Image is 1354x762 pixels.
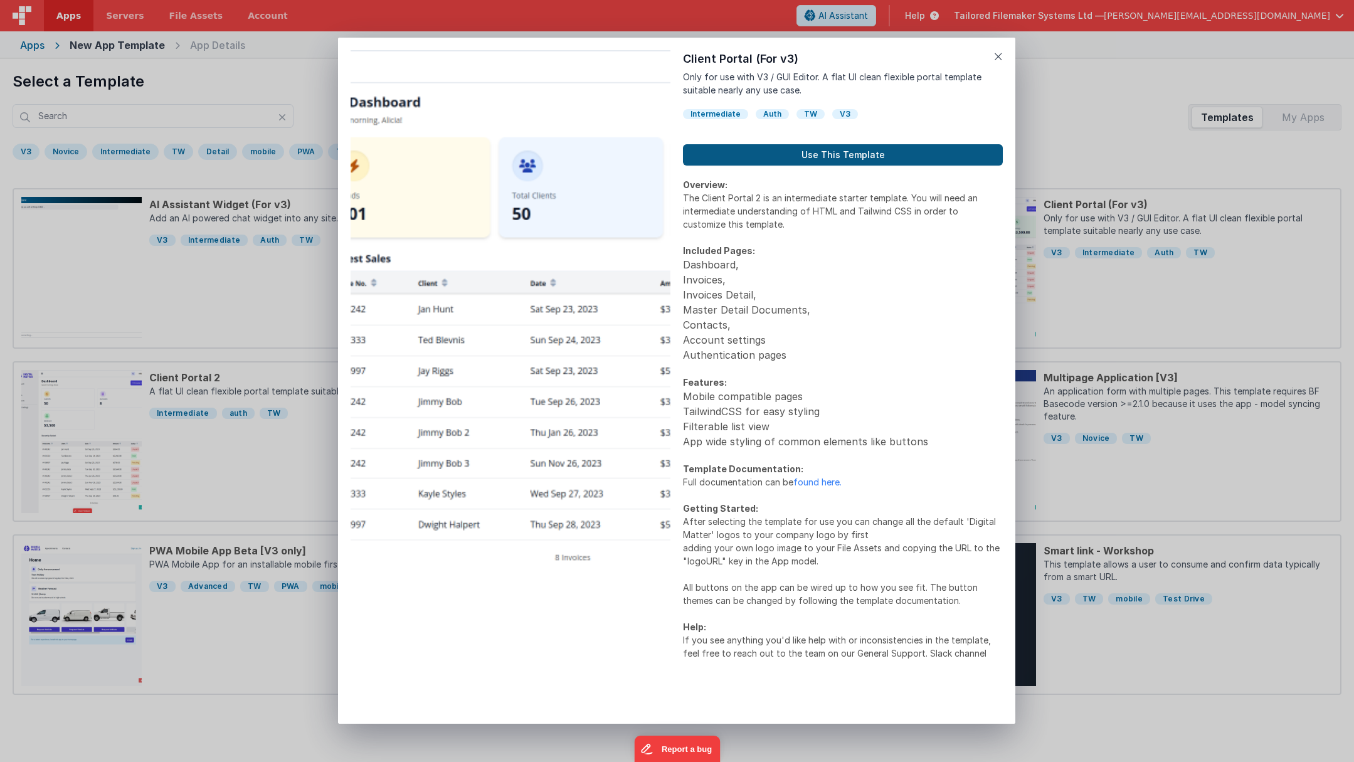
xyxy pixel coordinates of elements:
p: adding your own logo image to your File Assets and copying the URL to the "logoURL" key in the Ap... [683,541,1003,568]
a: found here. [793,477,842,487]
strong: Template Documentation: [683,463,803,474]
li: Contacts, [683,317,1003,332]
div: V3 [832,109,858,119]
iframe: Marker.io feedback button [634,736,720,762]
li: Invoices Detail, [683,287,1003,302]
strong: Features: [683,377,727,388]
li: Filterable list view [683,419,1003,434]
p: The Client Portal 2 is an intermediate starter template. You will need an intermediate understand... [683,191,1003,231]
li: Mobile compatible pages [683,389,1003,404]
li: Account settings [683,332,1003,347]
div: Intermediate [683,109,748,119]
strong: Included Pages: [683,245,755,256]
li: App wide styling of common elements like buttons [683,434,1003,449]
li: Master Detail Documents, [683,302,1003,317]
p: After selecting the template for use you can change all the default 'Digital Matter' logos to you... [683,515,1003,541]
p: Full documentation can be [683,475,1003,489]
p: All buttons on the app can be wired up to how you see fit. The button themes can be changed by fo... [683,581,1003,607]
p: If you see anything you'd like help with or inconsistencies in the template, feel free to reach o... [683,633,1003,660]
strong: Overview: [683,179,727,190]
li: TailwindCSS for easy styling [683,404,1003,419]
strong: Help: [683,622,706,632]
li: Invoices, [683,272,1003,287]
p: Only for use with V3 / GUI Editor. A flat UI clean flexible portal template suitable nearly any u... [683,70,1003,97]
strong: Getting Started: [683,503,758,514]
div: TW [796,109,825,119]
div: Auth [756,109,789,119]
h1: Client Portal (For v3) [683,50,1003,68]
li: Authentication pages [683,347,1003,362]
button: Use This Template [683,144,1003,166]
li: Dashboard, [683,257,1003,272]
